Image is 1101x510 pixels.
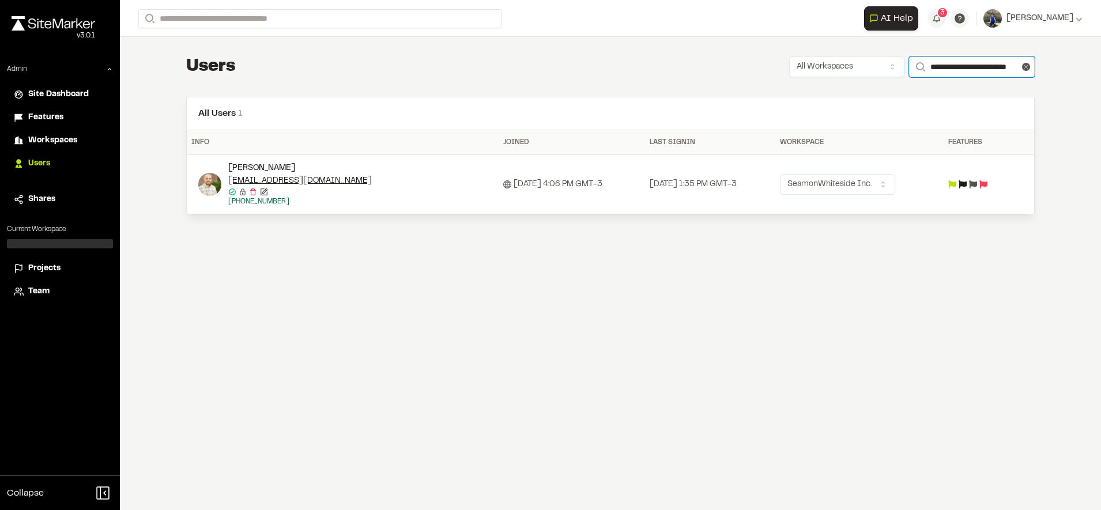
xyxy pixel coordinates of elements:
[228,199,289,205] a: [PHONE_NUMBER]
[983,9,1083,28] button: [PERSON_NAME]
[14,285,106,298] a: Team
[948,137,1008,148] div: Features
[12,31,95,41] div: Oh geez...please don't...
[28,88,89,101] span: Site Dashboard
[864,6,918,31] button: Open AI Assistant
[14,88,106,101] a: Site Dashboard
[14,262,106,275] a: Projects
[14,193,106,206] a: Shares
[7,486,44,500] span: Collapse
[28,111,63,124] span: Features
[12,16,95,31] img: rebrand.png
[191,137,494,148] div: Info
[28,134,77,147] span: Workspaces
[7,224,113,235] p: Current Workspace
[503,137,640,148] div: Joined
[28,193,55,206] span: Shares
[14,134,106,147] a: Workspaces
[28,285,50,298] span: Team
[927,9,946,28] button: 3
[1006,12,1073,25] span: [PERSON_NAME]
[650,137,771,148] div: Last Signin
[909,56,930,77] button: Search
[503,180,511,188] span: Signed up via Web
[7,64,27,74] p: Admin
[228,162,413,207] div: Sinuhe Perez
[228,175,372,187] a: [EMAIL_ADDRESS][DOMAIN_NAME]
[186,55,236,78] h1: Users
[198,107,1023,120] h2: All Users
[28,262,61,275] span: Projects
[864,6,923,31] div: Open AI Assistant
[650,178,771,191] div: [DATE] 1:35 PM GMT-3
[236,188,247,196] span: No reset password email sent
[940,7,945,18] span: 3
[983,9,1002,28] img: User
[881,12,913,25] span: AI Help
[1022,63,1030,71] button: Clear text
[138,9,159,28] button: Search
[238,109,243,118] span: 1
[948,180,1008,188] div: Feature flags
[28,157,50,170] span: Users
[503,178,640,191] div: [DATE] 4:06 PM GMT-3
[14,157,106,170] a: Users
[14,111,106,124] a: Features
[198,173,221,196] img: Sinuhe Perez
[780,137,939,148] div: Workspace
[228,162,413,175] div: [PERSON_NAME]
